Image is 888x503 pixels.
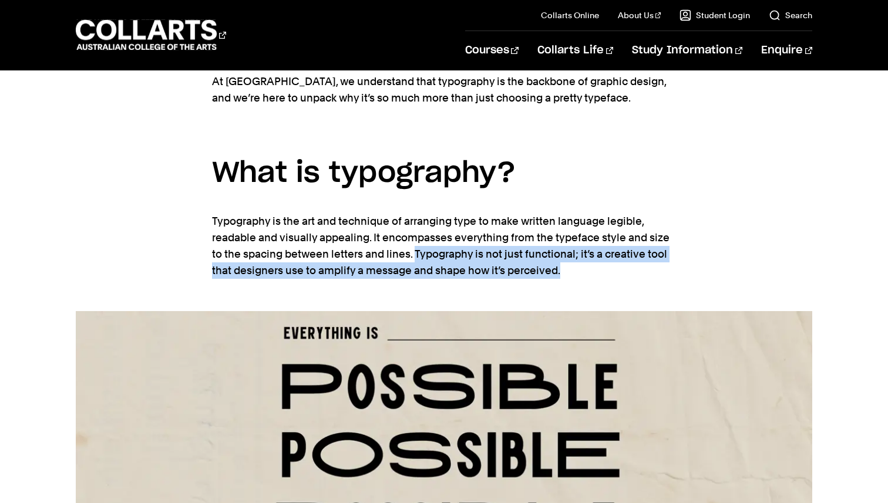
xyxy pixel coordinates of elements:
[212,151,676,197] h3: What is typography?
[541,9,599,21] a: Collarts Online
[618,9,661,21] a: About Us
[465,31,519,70] a: Courses
[632,31,742,70] a: Study Information
[76,18,226,52] div: Go to homepage
[769,9,812,21] a: Search
[212,213,676,279] p: Typography is the art and technique of arranging type to make written language legible, readable ...
[680,9,750,21] a: Student Login
[212,73,676,106] p: At [GEOGRAPHIC_DATA], we understand that typography is the backbone of graphic design, and we’re ...
[537,31,613,70] a: Collarts Life
[761,31,812,70] a: Enquire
